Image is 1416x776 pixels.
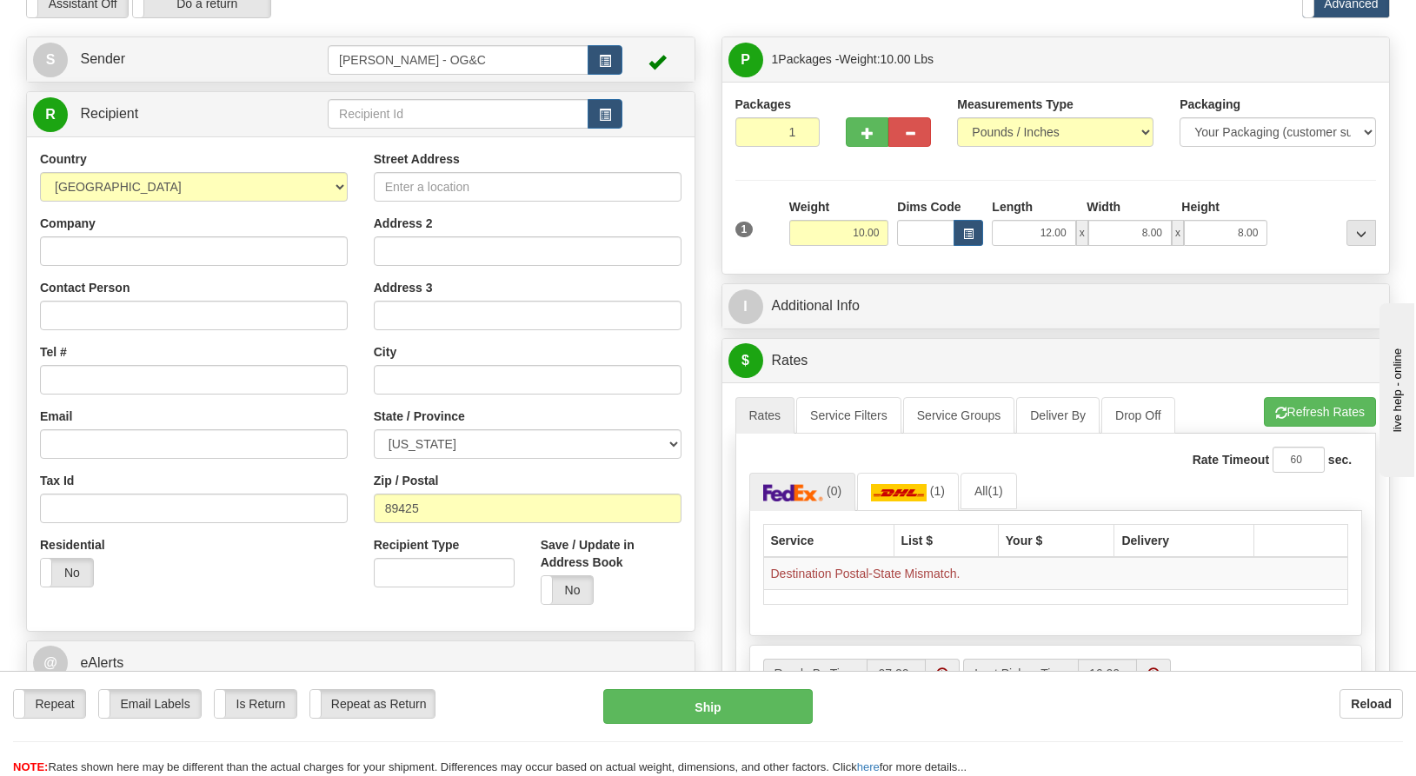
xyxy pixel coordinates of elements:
[871,484,927,501] img: DHL
[1076,220,1088,246] span: x
[961,473,1017,509] a: All
[99,690,201,718] label: Email Labels
[1264,397,1376,427] button: Refresh Rates
[1172,220,1184,246] span: x
[80,51,125,66] span: Sender
[894,524,998,557] th: List $
[33,646,68,680] span: @
[957,96,1074,113] label: Measurements Type
[14,690,85,718] label: Repeat
[1181,198,1220,216] label: Height
[374,172,681,202] input: Enter a location
[1114,524,1254,557] th: Delivery
[735,222,754,237] span: 1
[987,484,1002,498] span: (1)
[1087,198,1120,216] label: Width
[772,52,779,66] span: 1
[13,15,161,28] div: live help - online
[1346,220,1376,246] div: ...
[728,343,763,378] span: $
[1016,397,1100,434] a: Deliver By
[763,659,868,688] label: Ready By Time
[40,215,96,232] label: Company
[772,42,934,76] span: Packages -
[310,690,435,718] label: Repeat as Return
[881,52,911,66] span: 10.00
[763,524,894,557] th: Service
[763,484,824,501] img: FedEx Express®
[374,536,460,554] label: Recipient Type
[374,472,439,489] label: Zip / Postal
[1193,451,1269,468] label: Rate Timeout
[215,690,296,718] label: Is Return
[80,655,123,670] span: eAlerts
[542,576,594,604] label: No
[374,408,465,425] label: State / Province
[40,472,74,489] label: Tax Id
[33,97,68,132] span: R
[374,150,460,168] label: Street Address
[13,760,48,773] span: NOTE:
[80,106,138,121] span: Recipient
[33,96,295,132] a: R Recipient
[728,289,1384,324] a: IAdditional Info
[541,536,681,571] label: Save / Update in Address Book
[33,42,328,77] a: S Sender
[728,289,763,324] span: I
[40,408,72,425] label: Email
[735,96,792,113] label: Packages
[728,42,1384,77] a: P 1Packages -Weight:10.00 Lbs
[328,45,588,75] input: Sender Id
[992,198,1033,216] label: Length
[963,659,1078,688] label: Last Pickup Time
[40,150,87,168] label: Country
[40,536,105,554] label: Residential
[789,198,829,216] label: Weight
[728,343,1384,379] a: $Rates
[41,559,93,587] label: No
[914,52,934,66] span: Lbs
[1351,697,1392,711] b: Reload
[903,397,1014,434] a: Service Groups
[1180,96,1240,113] label: Packaging
[374,343,396,361] label: City
[930,484,945,498] span: (1)
[374,215,433,232] label: Address 2
[374,279,433,296] label: Address 3
[603,689,813,724] button: Ship
[728,43,763,77] span: P
[33,43,68,77] span: S
[735,397,795,434] a: Rates
[1376,299,1414,476] iframe: chat widget
[796,397,901,434] a: Service Filters
[897,198,961,216] label: Dims Code
[857,760,880,773] a: here
[839,52,934,66] span: Weight:
[763,557,1348,590] td: Destination Postal-State Mismatch.
[1328,451,1352,468] label: sec.
[998,524,1114,557] th: Your $
[1340,689,1403,719] button: Reload
[40,279,130,296] label: Contact Person
[33,646,688,681] a: @ eAlerts
[1101,397,1175,434] a: Drop Off
[40,343,67,361] label: Tel #
[328,99,588,129] input: Recipient Id
[827,484,841,498] span: (0)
